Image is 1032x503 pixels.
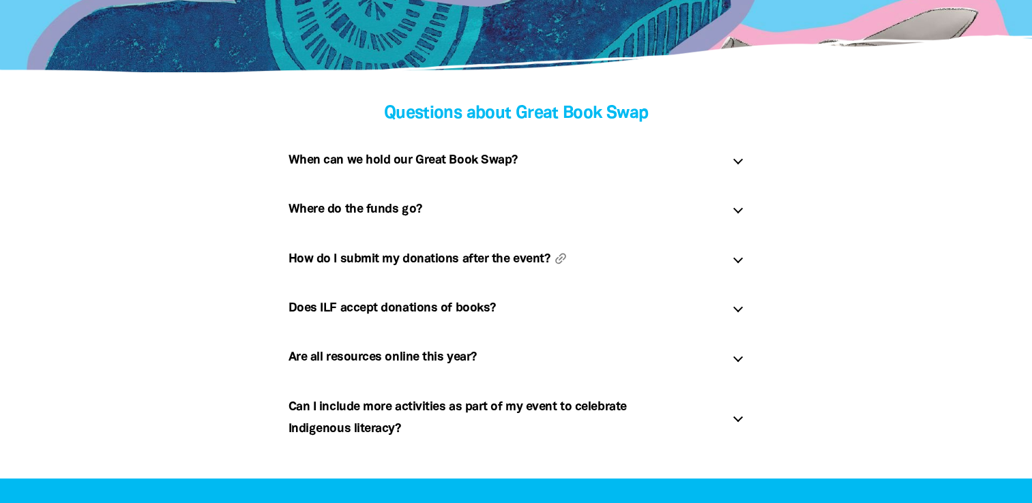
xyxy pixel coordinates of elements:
[289,198,722,220] h5: Where do the funds go?
[289,297,722,319] h5: Does ILF accept donations of books?
[289,346,722,368] h5: Are all resources online this year?
[289,149,722,171] h5: When can we hold our Great Book Swap?
[384,106,649,121] span: Questions about Great Book Swap
[550,247,571,269] i: link
[553,251,612,266] button: link
[289,396,722,440] h5: Can I include more activities as part of my event to celebrate Indigenous literacy?
[289,248,722,270] h5: How do I submit my donations after the event?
